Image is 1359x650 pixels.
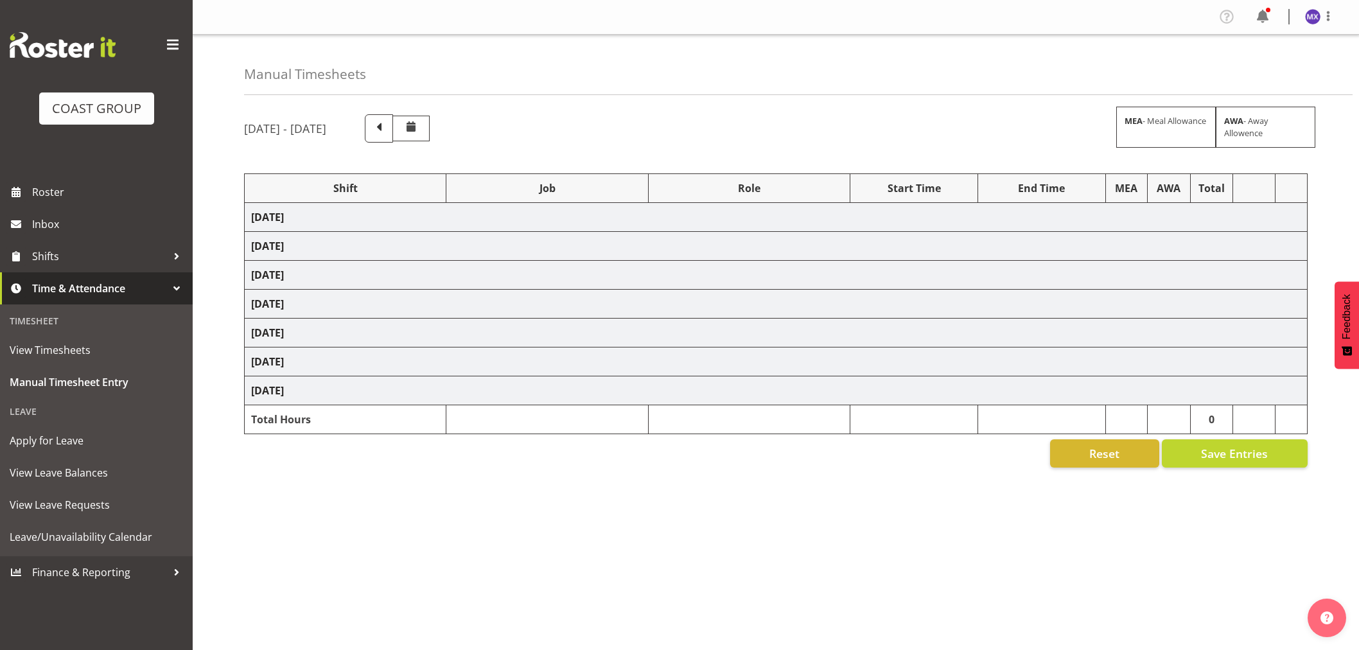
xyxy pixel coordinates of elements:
[3,308,189,334] div: Timesheet
[245,232,1308,261] td: [DATE]
[10,527,183,547] span: Leave/Unavailability Calendar
[3,489,189,521] a: View Leave Requests
[32,247,167,266] span: Shifts
[857,180,971,196] div: Start Time
[10,340,183,360] span: View Timesheets
[10,495,183,514] span: View Leave Requests
[1112,180,1141,196] div: MEA
[245,290,1308,319] td: [DATE]
[244,67,366,82] h4: Manual Timesheets
[1216,107,1315,148] div: - Away Allowence
[1320,611,1333,624] img: help-xxl-2.png
[453,180,641,196] div: Job
[1305,9,1320,24] img: michelle-xiang8229.jpg
[1050,439,1159,468] button: Reset
[1154,180,1184,196] div: AWA
[1224,115,1243,127] strong: AWA
[985,180,1099,196] div: End Time
[10,32,116,58] img: Rosterit website logo
[32,215,186,234] span: Inbox
[655,180,843,196] div: Role
[245,376,1308,405] td: [DATE]
[245,319,1308,347] td: [DATE]
[3,457,189,489] a: View Leave Balances
[10,463,183,482] span: View Leave Balances
[251,180,439,196] div: Shift
[32,279,167,298] span: Time & Attendance
[245,347,1308,376] td: [DATE]
[245,405,446,434] td: Total Hours
[1190,405,1232,434] td: 0
[244,121,326,136] h5: [DATE] - [DATE]
[1089,445,1119,462] span: Reset
[10,373,183,392] span: Manual Timesheet Entry
[52,99,141,118] div: COAST GROUP
[32,182,186,202] span: Roster
[1116,107,1216,148] div: - Meal Allowance
[3,398,189,425] div: Leave
[1201,445,1268,462] span: Save Entries
[32,563,167,582] span: Finance & Reporting
[1335,281,1359,369] button: Feedback - Show survey
[3,334,189,366] a: View Timesheets
[3,521,189,553] a: Leave/Unavailability Calendar
[3,425,189,457] a: Apply for Leave
[1125,115,1143,127] strong: MEA
[1341,294,1353,339] span: Feedback
[245,203,1308,232] td: [DATE]
[1162,439,1308,468] button: Save Entries
[1197,180,1226,196] div: Total
[10,431,183,450] span: Apply for Leave
[3,366,189,398] a: Manual Timesheet Entry
[245,261,1308,290] td: [DATE]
